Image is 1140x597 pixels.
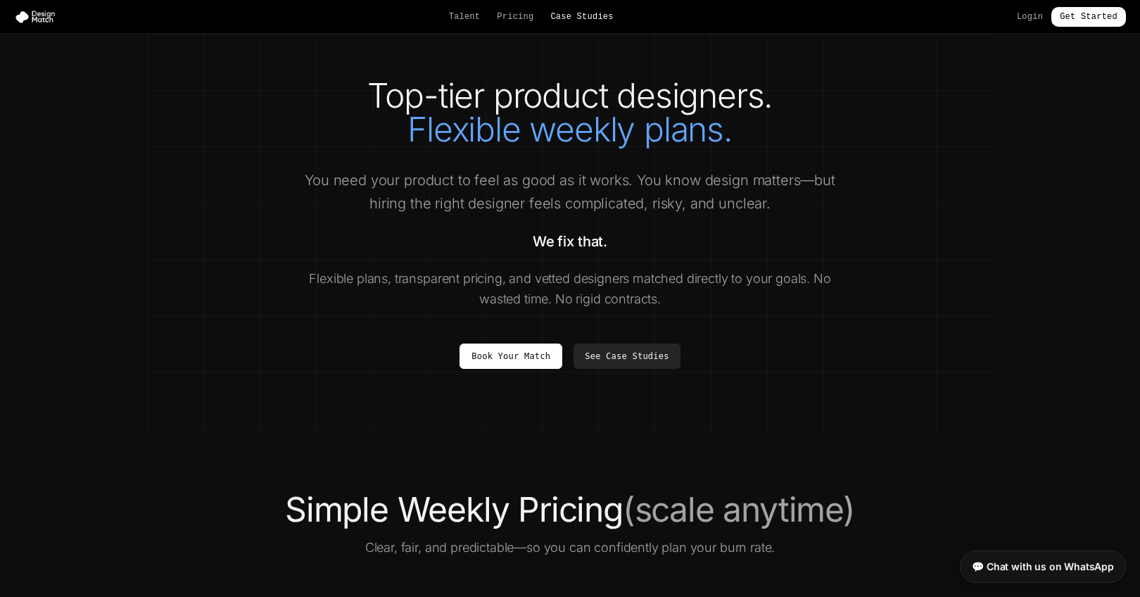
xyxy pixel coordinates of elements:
[449,11,481,23] a: Talent
[176,79,964,146] h1: Top-tier product designers.
[176,538,964,558] p: Clear, fair, and predictable—so you can confidently plan your burn rate.
[407,108,733,150] span: Flexible weekly plans.
[497,11,533,23] a: Pricing
[176,493,964,527] h2: Simple Weekly Pricing
[1051,7,1126,27] a: Get Started
[1017,11,1043,23] a: Login
[14,10,62,24] img: Design Match
[300,268,840,310] p: Flexible plans, transparent pricing, and vetted designers matched directly to your goals. No wast...
[550,11,613,23] a: Case Studies
[300,232,840,251] p: We fix that.
[960,551,1126,583] a: 💬 Chat with us on WhatsApp
[460,344,562,369] a: Book Your Match
[574,344,680,369] a: See Case Studies
[300,169,840,215] p: You need your product to feel as good as it works. You know design matters—but hiring the right d...
[623,489,855,530] span: (scale anytime)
